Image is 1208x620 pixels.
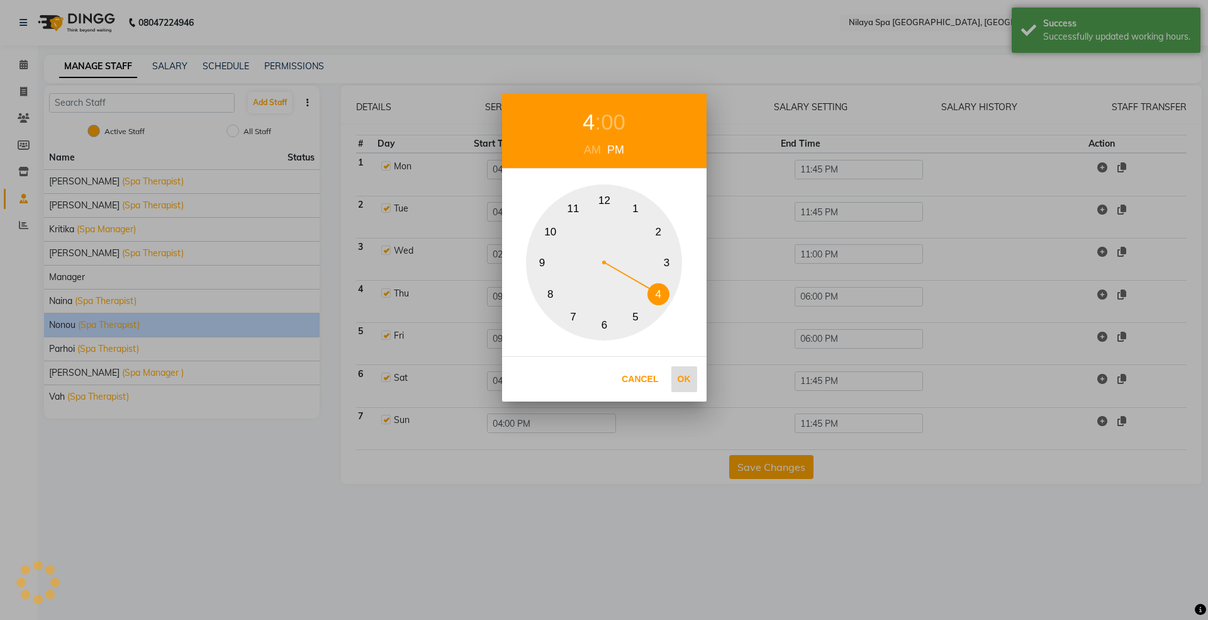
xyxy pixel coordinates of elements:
[593,314,615,336] button: 6
[671,366,697,392] button: Ok
[583,106,595,139] div: 4
[615,366,664,392] button: Cancel
[647,221,669,243] button: 2
[601,106,625,139] div: 00
[539,221,561,243] button: 10
[604,142,627,159] div: PM
[625,198,647,220] button: 1
[647,283,669,305] button: 4
[593,189,615,211] button: 12
[562,198,584,220] button: 11
[531,252,553,274] button: 9
[656,252,678,274] button: 3
[625,306,647,328] button: 5
[539,283,561,305] button: 8
[562,306,584,328] button: 7
[595,110,601,134] span: :
[581,142,604,159] div: AM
